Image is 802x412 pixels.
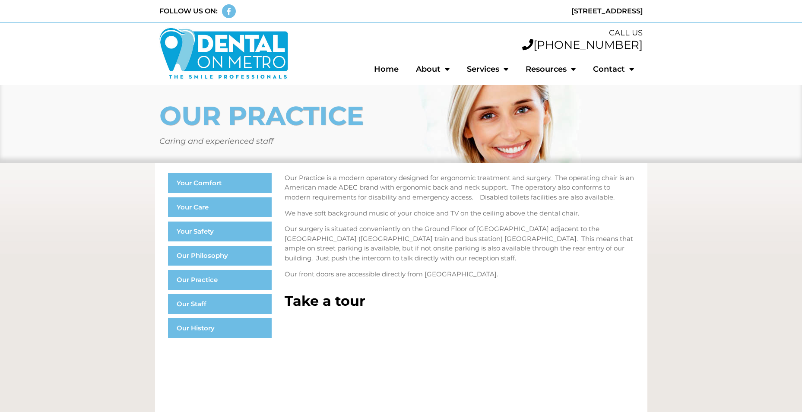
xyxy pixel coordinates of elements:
[168,294,272,314] a: Our Staff
[168,197,272,217] a: Your Care
[168,173,272,338] nav: Menu
[297,59,643,79] nav: Menu
[517,59,584,79] a: Resources
[522,38,643,52] a: [PHONE_NUMBER]
[159,6,218,16] div: FOLLOW US ON:
[285,209,634,219] p: We have soft background music of your choice and TV on the ceiling above the dental chair.
[458,59,517,79] a: Services
[168,270,272,290] a: Our Practice
[285,173,634,203] p: Our Practice is a modern operatory designed for ergonomic treatment and surgery. The operating ch...
[168,173,272,193] a: Your Comfort
[297,27,643,39] div: CALL US
[285,224,634,263] p: Our surgery is situated conveniently on the Ground Floor of [GEOGRAPHIC_DATA] adjacent to the [GE...
[168,318,272,338] a: Our History
[365,59,407,79] a: Home
[168,222,272,241] a: Your Safety
[406,6,643,16] div: [STREET_ADDRESS]
[285,294,634,308] h2: Take a tour
[159,137,643,145] h5: Caring and experienced staff
[159,103,643,129] h1: OUR PRACTICE
[584,59,643,79] a: Contact
[285,269,634,279] p: Our front doors are accessible directly from [GEOGRAPHIC_DATA].
[168,246,272,266] a: Our Philosophy
[407,59,458,79] a: About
